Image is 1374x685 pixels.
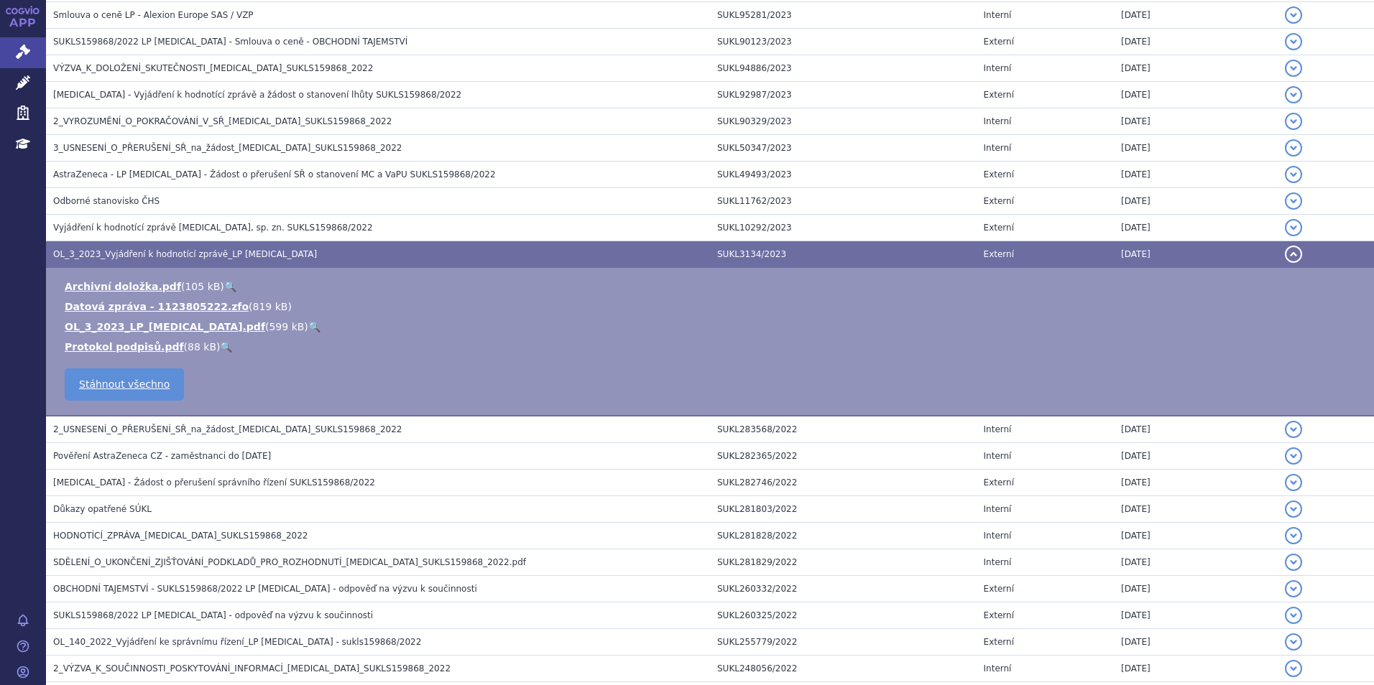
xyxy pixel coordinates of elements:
span: Externí [984,169,1014,180]
span: Externí [984,223,1014,233]
button: detail [1285,580,1302,597]
span: SDĚLENÍ_O_UKONČENÍ_ZJIŠŤOVÁNÍ_PODKLADŮ_PRO_ROZHODNUTÍ_ULTOMIRIS_SUKLS159868_2022.pdf [53,557,526,567]
span: Ultomiris - Žádost o přerušení správního řízení SUKLS159868/2022 [53,477,375,488]
span: AstraZeneca - LP ULTOMIRIS - Žádost o přerušení SŘ o stanovení MC a VaPU SUKLS159868/2022 [53,169,496,180]
span: Pověření AstraZeneca CZ - zaměstnanci do 31.12.2023 [53,451,271,461]
a: Stáhnout všechno [65,368,184,401]
span: VÝZVA_K_DOLOŽENÍ_SKUTEČNOSTI_ULTOMIRIS_SUKLS159868_2022 [53,63,373,73]
td: SUKL283568/2022 [710,416,977,443]
button: detail [1285,139,1302,157]
td: SUKL260332/2022 [710,576,977,602]
td: SUKL282746/2022 [710,470,977,496]
td: SUKL255779/2022 [710,629,977,656]
td: [DATE] [1114,29,1278,55]
button: detail [1285,246,1302,263]
button: detail [1285,33,1302,50]
span: 88 kB [188,341,216,353]
span: Interní [984,531,1012,541]
a: 🔍 [224,281,236,292]
span: Interní [984,557,1012,567]
button: detail [1285,474,1302,491]
span: Externí [984,37,1014,47]
span: 599 kB [269,321,304,332]
a: Archivní doložka.pdf [65,281,181,292]
span: 105 kB [185,281,220,292]
span: Externí [984,610,1014,620]
span: Interní [984,504,1012,514]
span: Externí [984,477,1014,488]
span: 3_USNESENÍ_O_PŘERUŠENÍ_SŘ_na_žádost_ULTOMIRIS_SUKLS159868_2022 [53,143,402,153]
button: detail [1285,86,1302,103]
span: Důkazy opatřené SÚKL [53,504,152,514]
a: 🔍 [220,341,232,353]
td: [DATE] [1114,55,1278,82]
td: SUKL10292/2023 [710,215,977,241]
td: SUKL50347/2023 [710,135,977,162]
td: SUKL281829/2022 [710,549,977,576]
span: 2_USNESENÍ_O_PŘERUŠENÍ_SŘ_na_žádost_ULTOMIRIS_SUKLS159868_2022 [53,424,402,434]
li: ( ) [65,279,1360,294]
span: Externí [984,90,1014,100]
span: OL_140_2022_Vyjádření ke správnímu řízení_LP ULTOMIRIS - sukls159868/2022 [53,637,421,647]
button: detail [1285,113,1302,130]
button: detail [1285,166,1302,183]
span: OBCHODNÍ TAJEMSTVÍ - SUKLS159868/2022 LP ULTOMIRIS - odpověď na výzvu k součinnosti [53,584,477,594]
td: [DATE] [1114,629,1278,656]
td: SUKL281803/2022 [710,496,977,523]
span: Externí [984,584,1014,594]
td: [DATE] [1114,135,1278,162]
td: SUKL92987/2023 [710,82,977,108]
a: Datová zpráva - 1123805222.zfo [65,301,249,312]
span: 819 kB [253,301,288,312]
td: SUKL90123/2023 [710,29,977,55]
span: Interní [984,10,1012,20]
span: Interní [984,63,1012,73]
span: ULTOMIRIS - Vyjádření k hodnotící zprávě a žádost o stanovení lhůty SUKLS159868/2022 [53,90,461,100]
li: ( ) [65,320,1360,334]
span: Odborné stanovisko ČHS [53,196,160,206]
td: [DATE] [1114,523,1278,549]
span: SUKLS159868/2022 LP ULTOMIRIS - Smlouva o ceně - OBCHODNÍ TAJEMSTVÍ [53,37,407,47]
span: 2_VYROZUMĚNÍ_O_POKRAČOVÁNÍ_V_SŘ_ULTOMIRIS_SUKLS159868_2022 [53,116,392,126]
td: [DATE] [1114,549,1278,576]
span: 2_VÝZVA_K_SOUČINNOSTI_POSKYTOVÁNÍ_INFORMACÍ_ULTOMIRIS_SUKLS159868_2022 [53,663,451,674]
td: [DATE] [1114,108,1278,135]
td: [DATE] [1114,241,1278,268]
span: Interní [984,424,1012,434]
td: SUKL281828/2022 [710,523,977,549]
a: Protokol podpisů.pdf [65,341,184,353]
li: ( ) [65,340,1360,354]
button: detail [1285,660,1302,677]
button: detail [1285,219,1302,236]
span: Externí [984,249,1014,259]
button: detail [1285,607,1302,624]
button: detail [1285,447,1302,465]
td: SUKL90329/2023 [710,108,977,135]
td: SUKL94886/2023 [710,55,977,82]
td: SUKL248056/2022 [710,656,977,682]
td: [DATE] [1114,82,1278,108]
button: detail [1285,192,1302,210]
td: SUKL11762/2023 [710,188,977,215]
td: SUKL282365/2022 [710,443,977,470]
td: [DATE] [1114,2,1278,29]
td: [DATE] [1114,496,1278,523]
button: detail [1285,500,1302,518]
td: [DATE] [1114,656,1278,682]
span: SUKLS159868/2022 LP ULTOMIRIS - odpověď na výzvu k součinnosti [53,610,373,620]
td: [DATE] [1114,470,1278,496]
td: [DATE] [1114,215,1278,241]
td: [DATE] [1114,188,1278,215]
td: SUKL260325/2022 [710,602,977,629]
button: detail [1285,60,1302,77]
td: [DATE] [1114,443,1278,470]
button: detail [1285,633,1302,651]
span: OL_3_2023_Vyjádření k hodnotící zprávě_LP ULTOMIRIS [53,249,317,259]
button: detail [1285,421,1302,438]
span: Interní [984,143,1012,153]
span: Interní [984,451,1012,461]
span: HODNOTÍCÍ_ZPRÁVA_ULTOMIRIS_SUKLS159868_2022 [53,531,308,541]
li: ( ) [65,299,1360,314]
td: [DATE] [1114,162,1278,188]
td: [DATE] [1114,416,1278,443]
